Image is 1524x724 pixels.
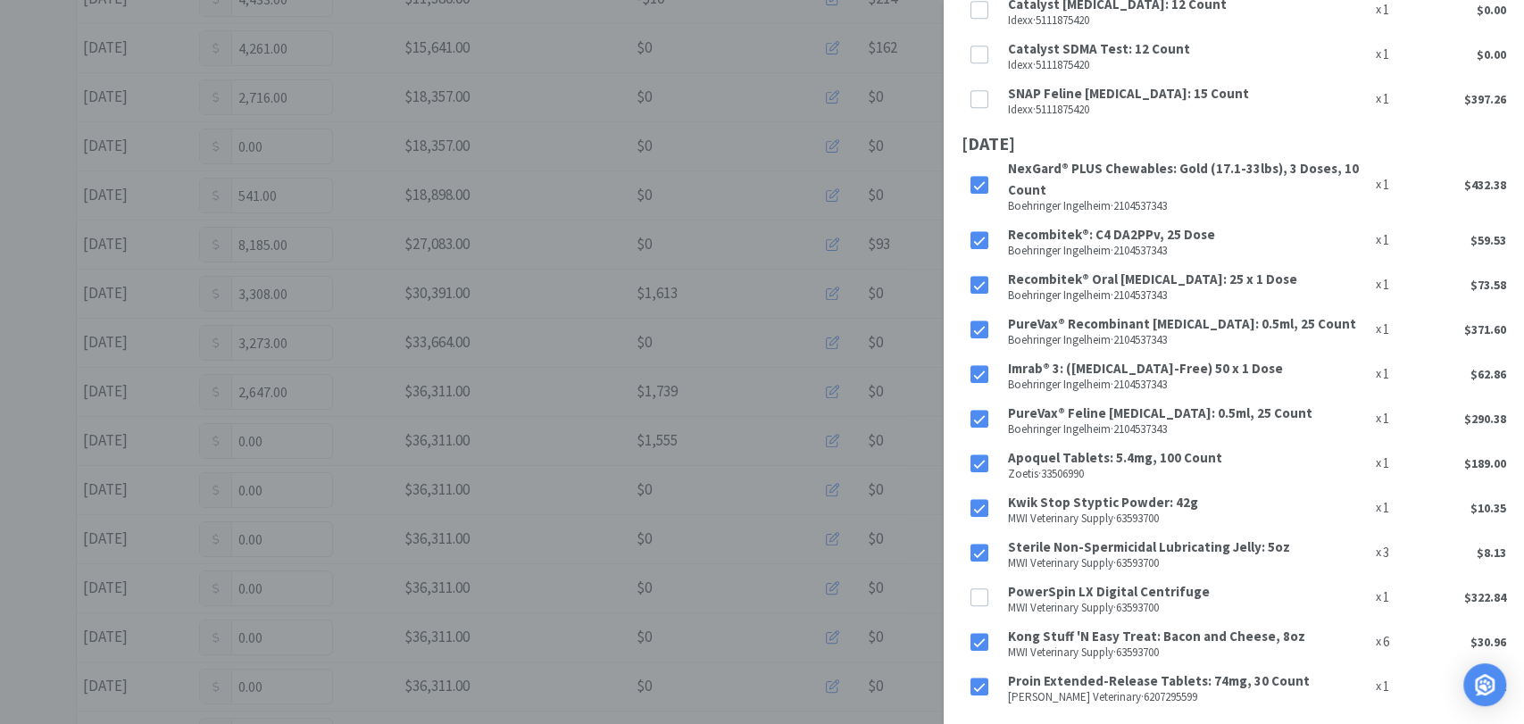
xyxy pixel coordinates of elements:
[1381,542,1389,563] p: 3
[1008,647,1369,658] p: MWI Veterinary Supply · 63593700
[1376,453,1415,474] div: x
[1376,274,1415,295] div: x
[1008,513,1369,524] p: MWI Veterinary Supply · 63593700
[1464,91,1506,107] span: $397.26
[1381,497,1389,519] p: 1
[1008,201,1369,212] p: Boehringer Ingelheim · 2104537343
[1463,663,1506,706] div: Open Intercom Messenger
[1376,587,1415,608] div: x
[1008,85,1249,102] strong: SNAP Feline [MEDICAL_DATA]: 15 Count
[1008,469,1369,479] p: Zoetis · 33506990
[1477,545,1506,561] span: $8.13
[1376,497,1415,519] div: x
[1008,15,1369,26] p: Idexx · 5111875420
[1008,672,1310,689] strong: Proin Extended-Release Tablets: 74mg, 30 Count
[1381,587,1389,608] p: 1
[1008,692,1369,703] p: [PERSON_NAME] Veterinary · 6207295599
[1376,229,1415,251] div: x
[1470,366,1506,382] span: $62.86
[1376,88,1415,110] div: x
[1381,363,1389,385] p: 1
[1464,177,1506,193] span: $432.38
[1008,583,1210,600] strong: PowerSpin LX Digital Centrifuge
[1381,631,1389,653] p: 6
[1376,542,1415,563] div: x
[1381,274,1389,295] p: 1
[1008,270,1297,287] strong: Recombitek® Oral [MEDICAL_DATA]: 25 x 1 Dose
[1464,411,1506,427] span: $290.38
[1008,60,1369,71] p: Idexx · 5111875420
[1008,226,1215,243] strong: Recombitek®: C4 DA2PPv, 25 Dose
[962,132,1015,154] b: [DATE]
[1008,449,1222,466] strong: Apoquel Tablets: 5.4mg, 100 Count
[1008,558,1369,569] p: MWI Veterinary Supply · 63593700
[1008,335,1369,345] p: Boehringer Ingelheim · 2104537343
[1381,453,1389,474] p: 1
[1464,455,1506,471] span: $189.00
[1008,494,1198,511] strong: Kwik Stop Styptic Powder: 42g
[1008,104,1369,115] p: Idexx · 5111875420
[1376,174,1415,196] div: x
[1381,88,1389,110] p: 1
[1008,538,1290,555] strong: Sterile Non-Spermicidal Lubricating Jelly: 5oz
[1008,290,1369,301] p: Boehringer Ingelheim · 2104537343
[1477,2,1506,18] span: $0.00
[1381,676,1389,697] p: 1
[1477,46,1506,62] span: $0.00
[1008,424,1369,435] p: Boehringer Ingelheim · 2104537343
[1008,379,1369,390] p: Boehringer Ingelheim · 2104537343
[1381,408,1389,429] p: 1
[1008,160,1359,198] strong: NexGard® PLUS Chewables: Gold (17.1-33lbs), 3 Doses, 10 Count
[1008,603,1369,613] p: MWI Veterinary Supply · 63593700
[1376,319,1415,340] div: x
[1008,315,1356,332] strong: PureVax® Recombinant [MEDICAL_DATA]: 0.5ml, 25 Count
[1470,232,1506,248] span: $59.53
[1376,44,1415,65] div: x
[1464,589,1506,605] span: $322.84
[1008,360,1283,377] strong: Imrab® 3: ([MEDICAL_DATA]-Free) 50 x 1 Dose
[1008,40,1190,57] strong: Catalyst SDMA Test: 12 Count
[1008,628,1305,645] strong: Kong Stuff 'N Easy Treat: Bacon and Cheese, 8oz
[1470,500,1506,516] span: $10.35
[1008,245,1369,256] p: Boehringer Ingelheim · 2104537343
[1376,363,1415,385] div: x
[1381,319,1389,340] p: 1
[1008,404,1312,421] strong: PureVax® Feline [MEDICAL_DATA]: 0.5ml, 25 Count
[1376,408,1415,429] div: x
[1376,631,1415,653] div: x
[1376,676,1415,697] div: x
[1470,634,1506,650] span: $30.96
[1470,277,1506,293] span: $73.58
[1381,44,1389,65] p: 1
[1381,174,1389,196] p: 1
[1381,229,1389,251] p: 1
[1464,321,1506,337] span: $371.60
